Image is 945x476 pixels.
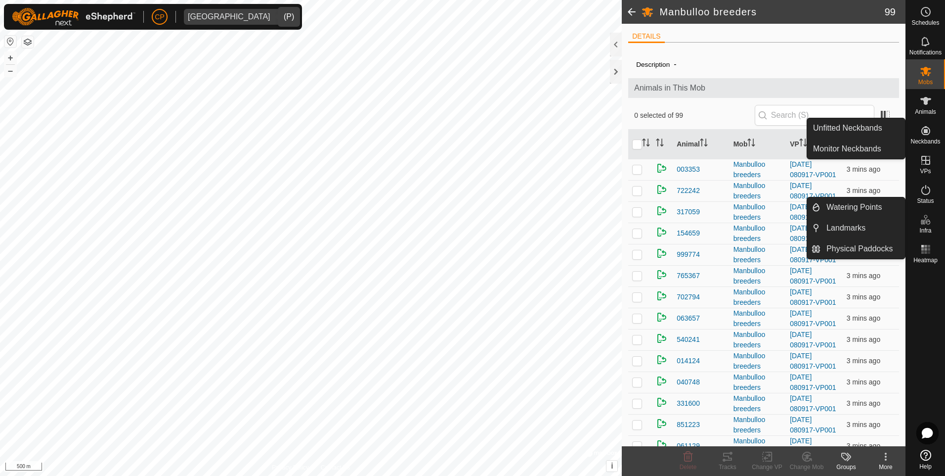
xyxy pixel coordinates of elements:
a: [DATE] 080917-VP001 [790,160,836,179]
a: [DATE] 080917-VP001 [790,331,836,349]
span: Monitor Neckbands [813,143,881,155]
span: 25 Aug 2025, 8:01 am [847,335,880,343]
th: Mob [730,130,786,159]
span: 851223 [677,420,700,430]
span: 765367 [677,271,700,281]
div: Groups [826,463,866,472]
span: 25 Aug 2025, 8:01 am [847,442,880,450]
a: Privacy Policy [272,463,309,472]
li: Physical Paddocks [807,239,905,259]
img: returning on [656,226,668,238]
div: Manbulloo breeders [733,436,782,457]
a: [DATE] 080917-VP001 [790,224,836,242]
span: 540241 [677,334,700,345]
div: Manbulloo breeders [733,181,782,201]
span: i [611,462,613,470]
span: Status [917,198,934,204]
span: 25 Aug 2025, 8:01 am [847,272,880,280]
img: returning on [656,162,668,174]
span: 003353 [677,164,700,175]
div: Manbulloo breeders [733,372,782,393]
span: CP [155,12,164,22]
a: Physical Paddocks [820,239,905,259]
a: [DATE] 080917-VP001 [790,309,836,328]
p-sorticon: Activate to sort [642,140,650,148]
span: 99 [885,4,896,19]
a: [DATE] 080917-VP001 [790,352,836,370]
div: Manbulloo breeders [733,159,782,180]
span: Neckbands [910,139,940,144]
a: [DATE] 080917-VP001 [790,245,836,264]
img: Gallagher Logo [12,8,135,26]
div: Manbulloo breeders [733,308,782,329]
span: 063657 [677,313,700,324]
th: VP [786,130,843,159]
span: Animals [915,109,936,115]
a: [DATE] 080917-VP001 [790,416,836,434]
img: returning on [656,184,668,195]
span: 0 selected of 99 [634,110,755,121]
span: 061129 [677,441,700,451]
input: Search (S) [755,105,874,126]
a: Monitor Neckbands [807,139,905,159]
img: returning on [656,333,668,344]
div: Tracks [708,463,747,472]
a: Watering Points [820,197,905,217]
div: Manbulloo breeders [733,330,782,350]
a: [DATE] 080917-VP001 [790,203,836,221]
span: 331600 [677,398,700,409]
div: Manbulloo breeders [733,415,782,435]
span: Mobs [918,79,933,85]
div: Manbulloo breeders [733,244,782,265]
span: 25 Aug 2025, 8:01 am [847,293,880,301]
img: returning on [656,375,668,387]
span: 25 Aug 2025, 8:01 am [847,378,880,386]
span: Animals in This Mob [634,82,893,94]
span: 317059 [677,207,700,217]
img: returning on [656,290,668,302]
li: Landmarks [807,218,905,238]
div: Manbulloo breeders [733,393,782,414]
span: Heatmap [913,257,938,263]
span: 25 Aug 2025, 8:01 am [847,314,880,322]
a: [DATE] 080917-VP001 [790,394,836,413]
a: Contact Us [321,463,350,472]
img: returning on [656,418,668,429]
span: 25 Aug 2025, 8:01 am [847,357,880,365]
span: - [670,56,680,72]
div: Manbulloo breeders [733,351,782,372]
img: returning on [656,205,668,217]
span: 154659 [677,228,700,238]
button: Map Layers [22,36,34,48]
button: + [4,52,16,64]
span: 702794 [677,292,700,302]
a: [DATE] 080917-VP001 [790,182,836,200]
div: Change VP [747,463,787,472]
span: 25 Aug 2025, 8:01 am [847,399,880,407]
a: Help [906,446,945,474]
span: 722242 [677,186,700,196]
span: Schedules [911,20,939,26]
a: [DATE] 080917-VP001 [790,437,836,455]
span: 040748 [677,377,700,387]
span: 25 Aug 2025, 8:02 am [847,187,880,194]
button: – [4,65,16,77]
span: Physical Paddocks [826,243,893,255]
a: [DATE] 080917-VP001 [790,373,836,391]
div: Manbulloo breeders [733,202,782,223]
div: Manbulloo breeders [733,287,782,308]
div: More [866,463,905,472]
button: i [606,461,617,472]
span: Delete [680,464,697,471]
div: Manbulloo breeders [733,223,782,244]
a: [DATE] 080917-VP001 [790,288,836,306]
a: [DATE] 080917-VP001 [790,267,836,285]
div: [GEOGRAPHIC_DATA] [188,13,270,21]
li: DETAILS [628,31,664,43]
label: Description [636,61,670,68]
span: 014124 [677,356,700,366]
p-sorticon: Activate to sort [747,140,755,148]
p-sorticon: Activate to sort [799,140,807,148]
img: returning on [656,354,668,366]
